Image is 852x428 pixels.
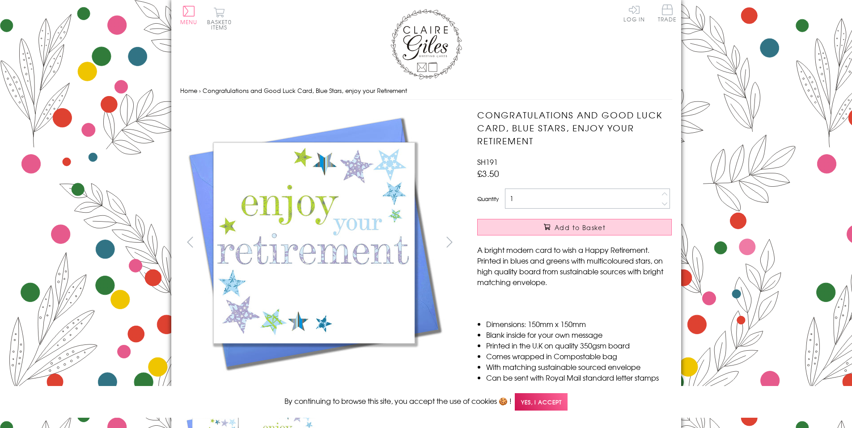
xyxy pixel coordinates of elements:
[555,223,606,232] span: Add to Basket
[180,82,672,100] nav: breadcrumbs
[477,195,499,203] label: Quantity
[180,86,197,95] a: Home
[486,361,672,372] li: With matching sustainable sourced envelope
[477,219,672,235] button: Add to Basket
[180,109,449,377] img: Congratulations and Good Luck Card, Blue Stars, enjoy your Retirement
[199,86,201,95] span: ›
[477,109,672,147] h1: Congratulations and Good Luck Card, Blue Stars, enjoy your Retirement
[486,372,672,383] li: Can be sent with Royal Mail standard letter stamps
[180,6,198,25] button: Menu
[211,18,232,31] span: 0 items
[623,4,645,22] a: Log In
[180,232,200,252] button: prev
[486,351,672,361] li: Comes wrapped in Compostable bag
[515,393,568,411] span: Yes, I accept
[486,329,672,340] li: Blank inside for your own message
[180,18,198,26] span: Menu
[658,4,677,22] span: Trade
[477,244,672,287] p: A bright modern card to wish a Happy Retirement. Printed in blues and greens with multicoloured s...
[207,7,232,30] button: Basket0 items
[439,232,459,252] button: next
[486,319,672,329] li: Dimensions: 150mm x 150mm
[477,167,499,180] span: £3.50
[390,9,462,80] img: Claire Giles Greetings Cards
[477,156,498,167] span: SH191
[486,340,672,351] li: Printed in the U.K on quality 350gsm board
[203,86,407,95] span: Congratulations and Good Luck Card, Blue Stars, enjoy your Retirement
[658,4,677,24] a: Trade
